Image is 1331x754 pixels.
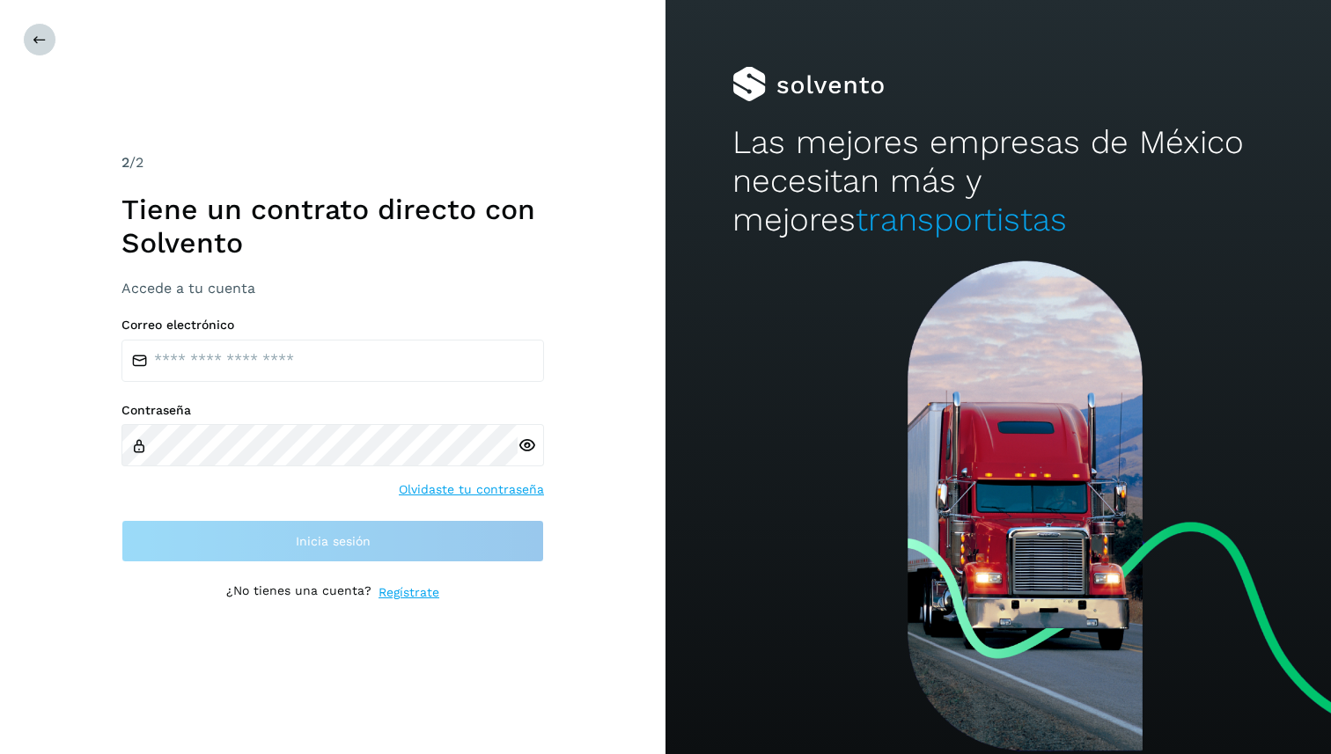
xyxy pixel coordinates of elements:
[121,520,544,562] button: Inicia sesión
[226,583,371,602] p: ¿No tienes una cuenta?
[121,152,544,173] div: /2
[399,480,544,499] a: Olvidaste tu contraseña
[732,123,1265,240] h2: Las mejores empresas de México necesitan más y mejores
[121,318,544,333] label: Correo electrónico
[296,535,371,547] span: Inicia sesión
[379,583,439,602] a: Regístrate
[121,403,544,418] label: Contraseña
[121,280,544,296] h3: Accede a tu cuenta
[121,154,129,171] span: 2
[121,193,544,260] h1: Tiene un contrato directo con Solvento
[856,201,1067,238] span: transportistas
